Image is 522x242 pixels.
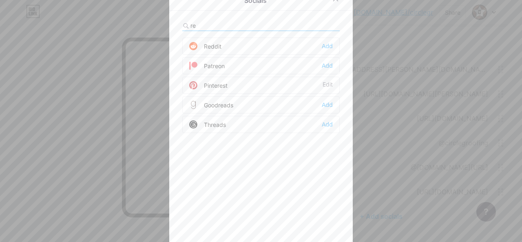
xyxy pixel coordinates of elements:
[322,120,333,129] div: Add
[189,62,225,70] div: Patreon
[322,62,333,70] div: Add
[189,120,226,129] div: Threads
[189,81,228,89] div: Pinterest
[322,101,333,109] div: Add
[189,101,233,109] div: Goodreads
[190,21,281,30] input: Search
[189,42,221,50] div: Reddit
[322,42,333,50] div: Add
[323,81,333,89] div: Edit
